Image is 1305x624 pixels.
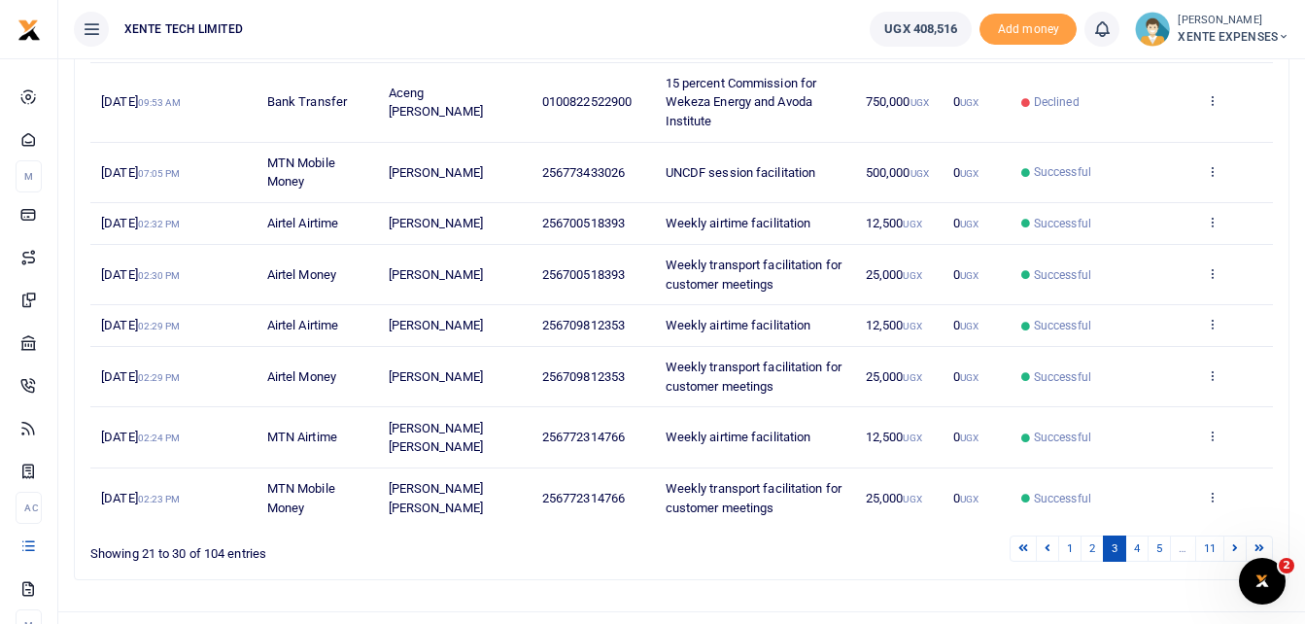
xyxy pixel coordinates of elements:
[138,372,181,383] small: 02:29 PM
[389,369,483,384] span: [PERSON_NAME]
[101,267,180,282] span: [DATE]
[138,433,181,443] small: 02:24 PM
[960,97,979,108] small: UGX
[666,216,811,230] span: Weekly airtime facilitation
[953,369,979,384] span: 0
[267,94,347,109] span: Bank Transfer
[960,494,979,504] small: UGX
[866,369,922,384] span: 25,000
[1148,536,1171,562] a: 5
[903,494,921,504] small: UGX
[17,18,41,42] img: logo-small
[138,321,181,331] small: 02:29 PM
[960,219,979,229] small: UGX
[16,160,42,192] li: M
[542,369,625,384] span: 256709812353
[979,14,1077,46] span: Add money
[953,165,979,180] span: 0
[267,481,335,515] span: MTN Mobile Money
[1034,215,1091,232] span: Successful
[1178,13,1289,29] small: [PERSON_NAME]
[666,318,811,332] span: Weekly airtime facilitation
[389,481,483,515] span: [PERSON_NAME] [PERSON_NAME]
[389,216,483,230] span: [PERSON_NAME]
[542,216,625,230] span: 256700518393
[866,318,922,332] span: 12,500
[17,21,41,36] a: logo-small logo-large logo-large
[542,94,632,109] span: 0100822522900
[1178,28,1289,46] span: XENTE EXPENSES
[542,430,625,444] span: 256772314766
[389,421,483,455] span: [PERSON_NAME] [PERSON_NAME]
[903,321,921,331] small: UGX
[953,267,979,282] span: 0
[903,219,921,229] small: UGX
[1034,266,1091,284] span: Successful
[666,76,817,128] span: 15 percent Commission for Wekeza Energy and Avoda Institute
[960,168,979,179] small: UGX
[960,433,979,443] small: UGX
[1125,536,1149,562] a: 4
[866,430,922,444] span: 12,500
[862,12,979,47] li: Wallet ballance
[267,430,337,444] span: MTN Airtime
[1034,429,1091,446] span: Successful
[101,165,180,180] span: [DATE]
[960,321,979,331] small: UGX
[1239,558,1286,605] iframe: Intercom live chat
[866,267,922,282] span: 25,000
[953,318,979,332] span: 0
[389,318,483,332] span: [PERSON_NAME]
[90,534,575,564] div: Showing 21 to 30 of 104 entries
[979,14,1077,46] li: Toup your wallet
[138,270,181,281] small: 02:30 PM
[1081,536,1104,562] a: 2
[101,94,181,109] span: [DATE]
[267,318,338,332] span: Airtel Airtime
[866,165,929,180] span: 500,000
[1103,536,1126,562] a: 3
[542,267,625,282] span: 256700518393
[16,492,42,524] li: Ac
[953,430,979,444] span: 0
[666,165,816,180] span: UNCDF session facilitation
[117,20,251,38] span: XENTE TECH LIMITED
[1034,490,1091,507] span: Successful
[1135,12,1170,47] img: profile-user
[960,270,979,281] small: UGX
[960,372,979,383] small: UGX
[866,491,922,505] span: 25,000
[1058,536,1082,562] a: 1
[101,491,180,505] span: [DATE]
[542,318,625,332] span: 256709812353
[1034,93,1080,111] span: Declined
[1034,368,1091,386] span: Successful
[267,216,338,230] span: Airtel Airtime
[138,219,181,229] small: 02:32 PM
[542,165,625,180] span: 256773433026
[1135,12,1289,47] a: profile-user [PERSON_NAME] XENTE EXPENSES
[138,97,182,108] small: 09:53 AM
[903,270,921,281] small: UGX
[267,267,336,282] span: Airtel Money
[979,20,1077,35] a: Add money
[138,494,181,504] small: 02:23 PM
[101,216,180,230] span: [DATE]
[953,491,979,505] span: 0
[866,216,922,230] span: 12,500
[138,168,181,179] small: 07:05 PM
[1034,317,1091,334] span: Successful
[1034,163,1091,181] span: Successful
[666,360,841,394] span: Weekly transport facilitation for customer meetings
[267,156,335,190] span: MTN Mobile Money
[903,433,921,443] small: UGX
[1279,558,1294,573] span: 2
[542,491,625,505] span: 256772314766
[666,430,811,444] span: Weekly airtime facilitation
[389,86,483,120] span: Aceng [PERSON_NAME]
[910,97,929,108] small: UGX
[666,481,841,515] span: Weekly transport facilitation for customer meetings
[910,168,929,179] small: UGX
[870,12,972,47] a: UGX 408,516
[101,369,180,384] span: [DATE]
